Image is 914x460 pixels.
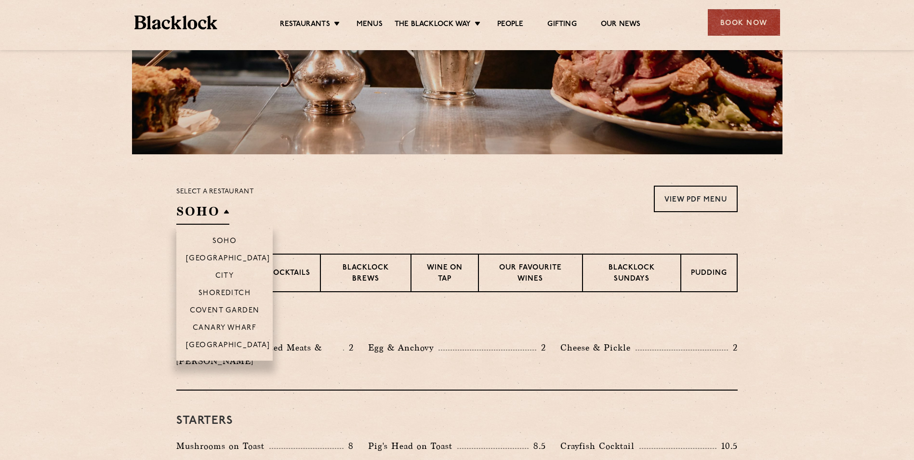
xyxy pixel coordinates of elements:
p: Wine on Tap [421,263,468,285]
p: 10.5 [716,440,738,452]
p: 8.5 [529,440,546,452]
a: Restaurants [280,20,330,30]
h3: Starters [176,415,738,427]
p: 2 [728,341,738,354]
p: Shoreditch [199,289,251,299]
p: [GEOGRAPHIC_DATA] [186,341,270,351]
p: Cocktails [267,268,310,280]
h2: SOHO [176,203,229,225]
a: Gifting [547,20,576,30]
p: Pig's Head on Toast [368,439,457,453]
p: Blacklock Brews [331,263,401,285]
p: 2 [344,341,354,354]
a: Our News [601,20,641,30]
p: Covent Garden [190,307,260,316]
p: City [215,272,234,282]
p: Canary Wharf [193,324,256,334]
p: Blacklock Sundays [593,263,671,285]
a: Menus [357,20,383,30]
p: Crayfish Cocktail [560,439,639,453]
p: Our favourite wines [489,263,572,285]
a: View PDF Menu [654,186,738,212]
h3: Pre Chop Bites [176,316,738,329]
p: Soho [212,237,237,247]
a: People [497,20,523,30]
div: Book Now [708,9,780,36]
p: Select a restaurant [176,186,254,198]
p: 2 [536,341,546,354]
p: Mushrooms on Toast [176,439,269,453]
p: Cheese & Pickle [560,341,636,354]
p: [GEOGRAPHIC_DATA] [186,255,270,264]
img: BL_Textured_Logo-footer-cropped.svg [134,15,218,29]
p: 8 [344,440,354,452]
p: Pudding [691,268,727,280]
a: The Blacklock Way [395,20,471,30]
p: Egg & Anchovy [368,341,438,354]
